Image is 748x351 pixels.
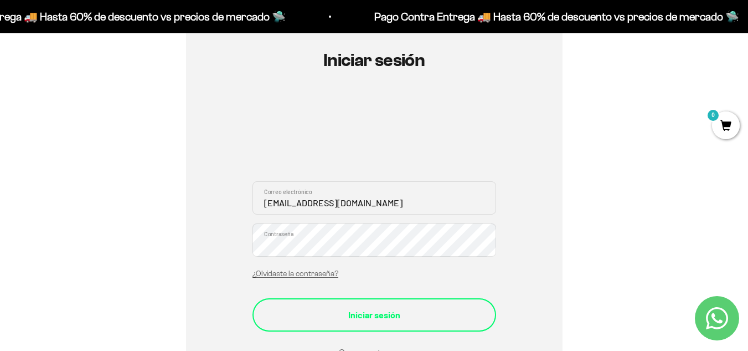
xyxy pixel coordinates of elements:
[373,8,737,26] p: Pago Contra Entrega 🚚 Hasta 60% de descuento vs precios de mercado 🛸
[252,50,496,70] h1: Iniciar sesión
[712,120,740,133] a: 0
[706,109,720,122] mark: 0
[275,308,474,322] div: Iniciar sesión
[252,269,338,278] a: ¿Olvidaste la contraseña?
[252,298,496,332] button: Iniciar sesión
[252,102,496,168] iframe: Social Login Buttons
